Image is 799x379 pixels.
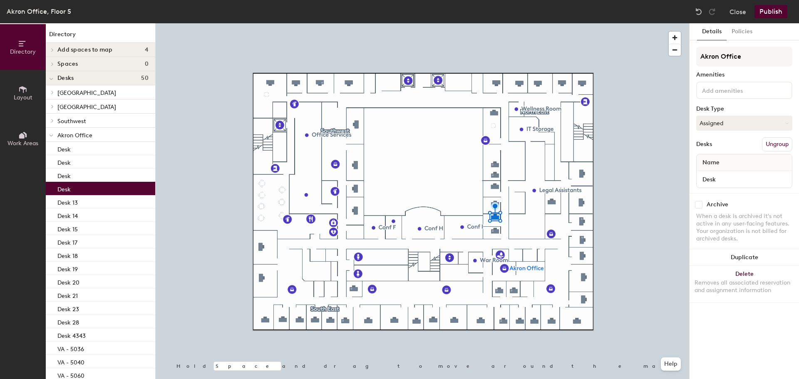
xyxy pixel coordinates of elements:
[145,61,149,67] span: 0
[696,116,792,131] button: Assigned
[57,89,116,97] span: [GEOGRAPHIC_DATA]
[57,157,71,166] p: Desk
[46,30,155,43] h1: Directory
[696,213,792,243] div: When a desk is archived it's not active in any user-facing features. Your organization is not bil...
[57,290,78,300] p: Desk 21
[14,94,32,101] span: Layout
[57,183,71,193] p: Desk
[57,210,78,220] p: Desk 14
[57,61,78,67] span: Spaces
[145,47,149,53] span: 4
[57,104,116,111] span: [GEOGRAPHIC_DATA]
[57,132,92,139] span: Akron Office
[707,201,728,208] div: Archive
[141,75,149,82] span: 50
[57,263,78,273] p: Desk 19
[708,7,716,16] img: Redo
[57,75,74,82] span: Desks
[57,317,79,326] p: Desk 28
[57,250,78,260] p: Desk 18
[695,7,703,16] img: Undo
[57,237,77,246] p: Desk 17
[730,5,746,18] button: Close
[698,173,790,185] input: Unnamed desk
[727,23,757,40] button: Policies
[57,197,78,206] p: Desk 13
[10,48,36,55] span: Directory
[696,72,792,78] div: Amenities
[57,277,79,286] p: Desk 20
[698,155,724,170] span: Name
[700,85,775,95] input: Add amenities
[661,357,681,371] button: Help
[754,5,787,18] button: Publish
[762,137,792,151] button: Ungroup
[697,23,727,40] button: Details
[57,118,86,125] span: Southwest
[57,330,86,339] p: Desk 4343
[690,266,799,302] button: DeleteRemoves all associated reservation and assignment information
[57,343,84,353] p: VA - 5036
[695,279,794,294] div: Removes all associated reservation and assignment information
[7,140,38,147] span: Work Areas
[7,6,71,17] div: Akron Office, Floor 5
[690,249,799,266] button: Duplicate
[57,303,79,313] p: Desk 23
[57,357,84,366] p: VA - 5040
[57,144,71,153] p: Desk
[57,223,78,233] p: Desk 15
[57,47,113,53] span: Add spaces to map
[696,106,792,112] div: Desk Type
[57,170,71,180] p: Desk
[696,141,712,148] div: Desks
